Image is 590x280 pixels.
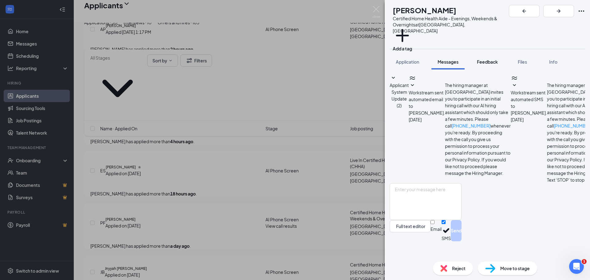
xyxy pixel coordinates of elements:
button: PlusAdd a tag [393,26,412,52]
a: [PHONE_NUMBER] [452,123,490,128]
span: Reject [452,265,466,272]
svg: SmallChevronDown [511,82,518,89]
svg: SmallChevronDown [390,74,397,82]
span: Messages [438,59,458,65]
button: ArrowRight [543,5,574,17]
input: Email [431,220,435,224]
svg: ArrowLeftNew [521,7,528,15]
svg: ArrowRight [555,7,562,15]
svg: Plus [393,26,412,45]
span: Move to stage [500,265,530,272]
span: Files [518,59,527,65]
input: SMS [442,220,446,224]
svg: SmallChevronDown [409,82,416,89]
h1: [PERSON_NAME] [393,5,456,15]
svg: WorkstreamLogo [409,74,416,82]
span: Application [396,59,419,65]
svg: Ellipses [578,7,585,15]
span: Workstream sent automated email to [PERSON_NAME]. [409,90,445,116]
span: [DATE] [409,116,422,123]
button: Full text editorPen [390,220,431,232]
div: SMS [442,235,451,241]
svg: Checkmark [442,226,451,235]
svg: WorkstreamLogo [511,74,518,82]
span: Feedback [477,59,498,65]
iframe: Intercom live chat [569,259,584,274]
button: Send [451,220,462,241]
button: SmallChevronDownApplicant System Update (2) [390,74,409,109]
span: 1 [582,259,587,264]
div: Certified Home Health Aide - Evenings, Weekends & Overnights at [GEOGRAPHIC_DATA], [GEOGRAPHIC_DATA] [393,15,506,34]
button: ArrowLeftNew [509,5,540,17]
span: Info [549,59,557,65]
span: Workstream sent automated SMS to [PERSON_NAME]. [511,90,547,116]
div: Email [431,226,442,232]
span: [DATE] [511,116,524,123]
span: Applicant System Update (2) [390,82,409,108]
span: The hiring manager at [GEOGRAPHIC_DATA] invites you to participate in an initial hiring call with... [445,82,511,176]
